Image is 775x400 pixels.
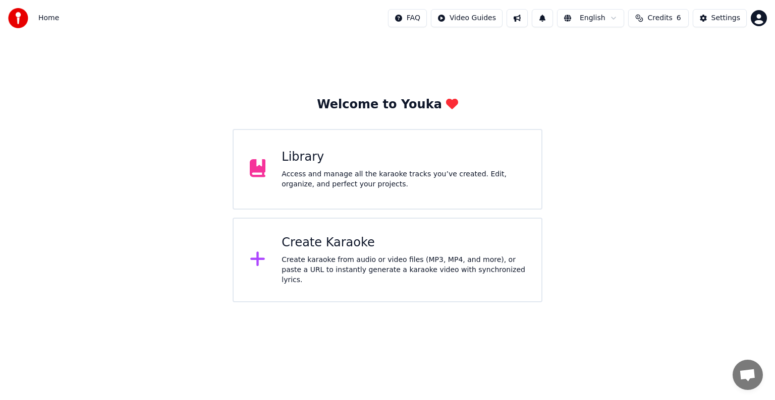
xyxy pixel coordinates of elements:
[282,169,525,189] div: Access and manage all the karaoke tracks you’ve created. Edit, organize, and perfect your projects.
[628,9,689,27] button: Credits6
[677,13,681,23] span: 6
[282,255,525,285] div: Create karaoke from audio or video files (MP3, MP4, and more), or paste a URL to instantly genera...
[431,9,503,27] button: Video Guides
[647,13,672,23] span: Credits
[693,9,747,27] button: Settings
[388,9,427,27] button: FAQ
[8,8,28,28] img: youka
[733,360,763,390] div: Open chat
[38,13,59,23] nav: breadcrumb
[711,13,740,23] div: Settings
[317,97,458,113] div: Welcome to Youka
[282,149,525,165] div: Library
[282,235,525,251] div: Create Karaoke
[38,13,59,23] span: Home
